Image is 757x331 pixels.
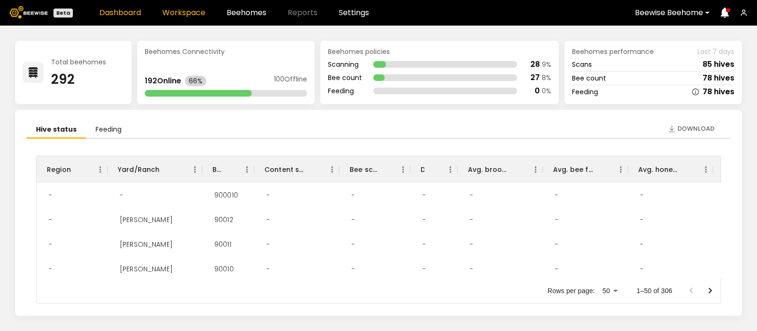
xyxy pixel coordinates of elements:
div: 900010 [207,183,246,207]
div: Stella [112,207,180,232]
div: - [547,257,566,281]
div: Stella [112,232,180,257]
li: Feeding [86,121,131,139]
div: - [462,232,481,257]
button: Menu [240,162,254,177]
div: - [344,183,362,207]
li: Hive status [26,121,86,139]
div: Bee count [328,74,362,81]
div: - [344,207,362,232]
div: - [415,183,433,207]
a: Beehomes [227,9,266,17]
button: Sort [306,163,319,176]
a: Dashboard [99,9,141,17]
div: - [41,183,60,207]
a: Settings [339,9,369,17]
p: Rows per page: [547,286,595,295]
span: Reports [288,9,317,17]
div: - [462,257,481,281]
button: Menu [614,162,628,177]
div: Beehomes policies [328,48,551,55]
div: - [344,257,362,281]
div: 90010 [207,257,241,281]
div: 66% [185,76,206,86]
div: - [344,232,362,257]
button: Sort [377,163,390,176]
div: 100 Offline [274,76,307,86]
div: - [415,232,433,257]
div: - [718,232,736,257]
div: Stella [112,257,180,281]
div: 78 hives [703,74,734,82]
div: - [259,183,277,207]
div: - [718,207,736,232]
div: - [462,207,481,232]
div: Feeding [572,89,598,95]
div: 27 [530,74,540,81]
span: Beehomes performance [572,48,654,55]
button: Sort [510,163,523,176]
div: - [41,257,60,281]
button: Go to next page [701,281,720,300]
button: Sort [680,163,693,176]
div: - [112,183,131,207]
div: BH ID [212,156,221,183]
div: Region [36,156,107,183]
div: 8 % [542,74,551,81]
div: Beta [53,9,73,18]
div: Dead hives [421,156,424,183]
button: Menu [188,162,202,177]
div: Content scan hives [254,156,339,183]
div: - [41,207,60,232]
div: BH ID [202,156,254,183]
div: 0 [535,87,540,95]
div: Avg. bee frames [543,156,628,183]
button: Menu [325,162,339,177]
div: 292 [51,73,106,86]
div: 50 [599,284,621,298]
div: - [547,183,566,207]
div: 85 hives [703,61,734,68]
div: - [41,232,60,257]
div: 90012 [207,207,241,232]
button: Menu [443,162,458,177]
div: Avg. honey frames [638,156,680,183]
div: Avg. brood frames [468,156,510,183]
p: 1–50 of 306 [636,286,672,295]
div: Feeding [328,88,362,94]
div: - [718,257,736,281]
div: - [547,207,566,232]
a: Workspace [162,9,205,17]
div: Content scan hives [264,156,306,183]
div: Bee count [572,75,606,81]
div: Dead hives [410,156,458,183]
button: Sort [71,163,84,176]
div: - [415,207,433,232]
div: Total beehomes [51,59,106,65]
div: - [633,257,651,281]
div: Yard/Ranch [118,156,160,183]
button: Menu [528,162,543,177]
div: - [633,207,651,232]
div: - [259,232,277,257]
div: Beehomes Connectivity [145,48,307,55]
img: Beewise logo [9,6,48,18]
span: Download [678,124,714,134]
div: Avg. bee frames [553,156,595,183]
div: - [633,183,651,207]
div: - [718,183,736,207]
button: Menu [699,162,713,177]
div: 90011 [207,232,239,257]
div: - [259,257,277,281]
div: Yard/Ranch [107,156,202,183]
div: Bee scan hives [339,156,410,183]
button: Sort [424,163,438,176]
div: - [547,232,566,257]
div: - [259,207,277,232]
button: Sort [160,163,173,176]
div: Bee scan hives [350,156,377,183]
div: - [415,257,433,281]
button: Download [663,121,719,136]
div: Scans [572,61,592,68]
button: Menu [93,162,107,177]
